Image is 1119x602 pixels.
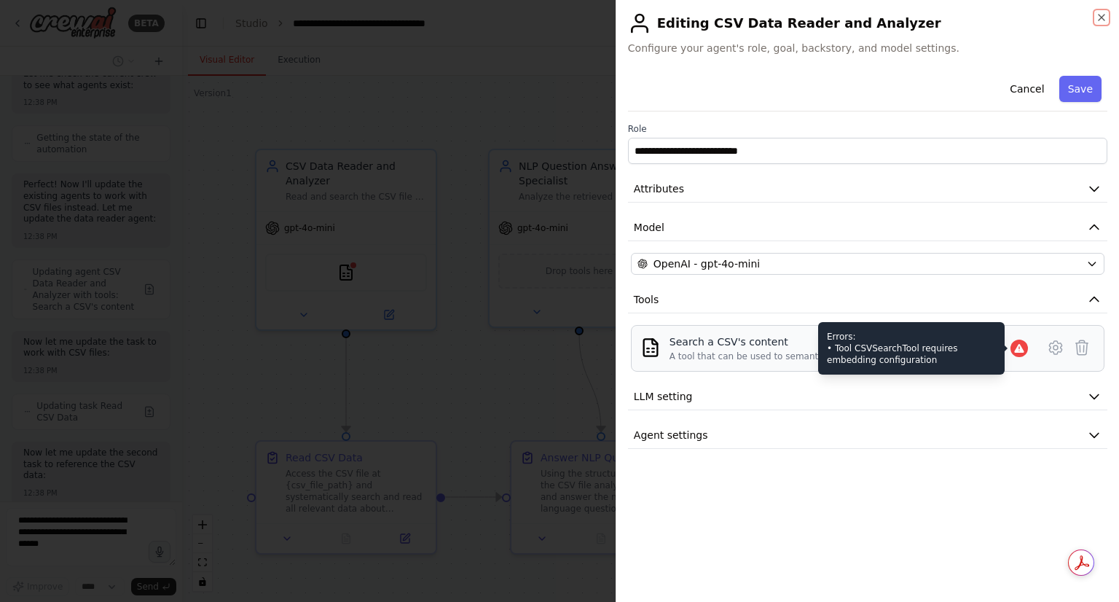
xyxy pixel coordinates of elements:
button: Model [628,214,1107,241]
label: Role [628,123,1107,135]
button: OpenAI - gpt-4o-mini [631,253,1104,275]
button: Delete tool [1069,335,1095,361]
span: Model [634,220,664,235]
button: Cancel [1001,76,1053,102]
h2: Editing CSV Data Reader and Analyzer [628,12,1107,35]
button: Tools [628,286,1107,313]
button: LLM setting [628,383,1107,410]
div: Errors: • Tool CSVSearchTool requires embedding configuration [818,322,1005,375]
span: Attributes [634,181,684,196]
span: Agent settings [634,428,708,442]
button: Agent settings [628,422,1107,449]
span: Tools [634,292,659,307]
button: Attributes [628,176,1107,203]
button: Configure tool [1043,335,1069,361]
span: OpenAI - gpt-4o-mini [653,257,760,271]
img: CSVSearchTool [640,337,661,358]
div: Search a CSV's content [670,335,992,349]
button: Save [1059,76,1102,102]
span: LLM setting [634,389,693,404]
span: Configure your agent's role, goal, backstory, and model settings. [628,41,1107,55]
div: A tool that can be used to semantic search a query from a CSV's content. [670,351,992,362]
